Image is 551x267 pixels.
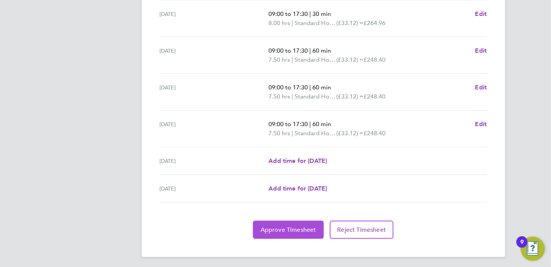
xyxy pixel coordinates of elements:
[160,46,269,64] div: [DATE]
[292,19,293,27] span: |
[330,221,394,239] button: Reject Timesheet
[475,120,487,129] a: Edit
[261,226,316,234] span: Approve Timesheet
[475,46,487,55] a: Edit
[292,56,293,63] span: |
[309,47,311,54] span: |
[268,47,308,54] span: 09:00 to 17:30
[160,156,269,166] div: [DATE]
[337,226,386,234] span: Reject Timesheet
[268,10,308,17] span: 09:00 to 17:30
[312,84,331,91] span: 60 min
[268,185,327,192] span: Add time for [DATE]
[521,237,545,261] button: Open Resource Center, 9 new notifications
[292,93,293,100] span: |
[336,19,364,27] span: (£33.12) =
[268,184,327,193] a: Add time for [DATE]
[160,83,269,101] div: [DATE]
[475,83,487,92] a: Edit
[336,56,364,63] span: (£33.12) =
[364,130,386,137] span: £248.40
[312,120,331,128] span: 60 min
[364,93,386,100] span: £248.40
[309,120,311,128] span: |
[312,10,331,17] span: 30 min
[292,130,293,137] span: |
[475,9,487,19] a: Edit
[268,120,308,128] span: 09:00 to 17:30
[309,84,311,91] span: |
[475,120,487,128] span: Edit
[253,221,324,239] button: Approve Timesheet
[520,242,524,252] div: 9
[309,10,311,17] span: |
[268,56,290,63] span: 7.50 hrs
[295,19,336,28] span: Standard Hourly
[268,130,290,137] span: 7.50 hrs
[336,93,364,100] span: (£33.12) =
[160,184,269,193] div: [DATE]
[268,93,290,100] span: 7.50 hrs
[295,55,336,64] span: Standard Hourly
[312,47,331,54] span: 60 min
[475,47,487,54] span: Edit
[268,156,327,166] a: Add time for [DATE]
[268,19,290,27] span: 8.00 hrs
[364,19,386,27] span: £264.96
[336,130,364,137] span: (£33.12) =
[475,10,487,17] span: Edit
[295,92,336,101] span: Standard Hourly
[160,9,269,28] div: [DATE]
[268,84,308,91] span: 09:00 to 17:30
[160,120,269,138] div: [DATE]
[364,56,386,63] span: £248.40
[295,129,336,138] span: Standard Hourly
[268,157,327,164] span: Add time for [DATE]
[475,84,487,91] span: Edit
